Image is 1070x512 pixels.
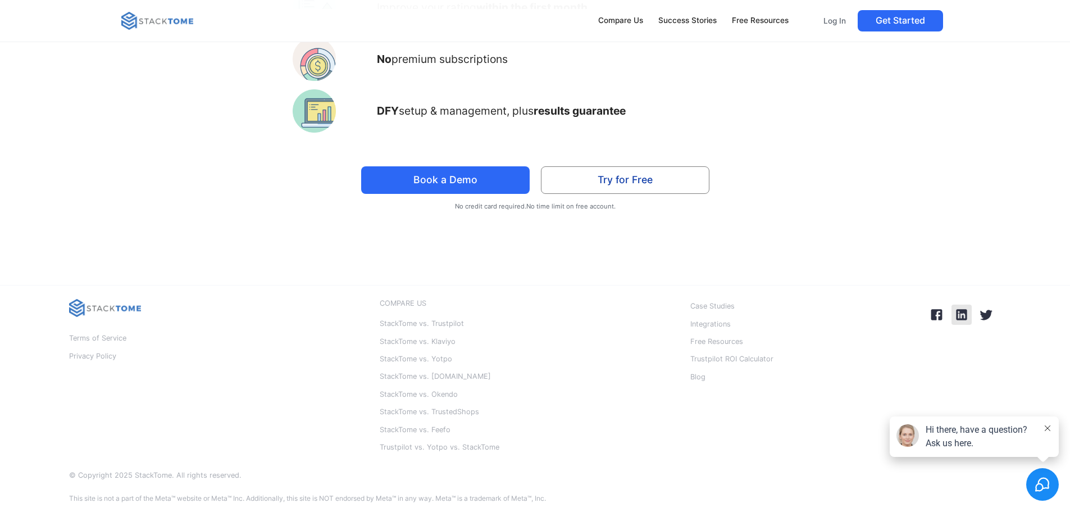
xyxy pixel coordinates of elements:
a: Try for Free [541,166,709,193]
strong: No [377,52,391,66]
a: Free Resources [726,9,794,33]
p: No credit card required No time limit on free account. [58,200,1012,213]
a: StackTome vs. Yotpo [380,352,452,366]
a: Book a Demo [361,166,530,194]
div: Free Resources [732,15,789,27]
a: COMPARE US [380,299,426,314]
a: Trustpilot ROI Calculator [690,352,773,366]
img: StackTome LinkedIn profile [951,305,972,325]
a: Log In [816,10,853,31]
p: © Copyright 2025 StackTome. All rights reserved. [69,470,242,481]
a: StackTome vs. Klaviyo [380,334,456,349]
a: StackTome vs. [DOMAIN_NAME] [380,369,491,384]
a: Free Resources [690,334,743,349]
div: Compare Us [598,15,643,27]
img: StackTome logo [69,299,141,317]
h4: setup & management, plus [377,104,626,117]
em: . [525,202,526,210]
h4: premium subscriptions [377,52,508,66]
a: Blog [690,370,705,384]
a: Trustpilot vs. Yotpo vs. StackTome [380,440,499,455]
a: Case Studies [690,299,735,314]
div: COMPARE US [380,299,426,308]
p: This site is not a part of the Meta™ website or Meta™ Inc. Additionally, this site is NOT endorse... [69,494,546,503]
a: Compare Us [593,9,649,33]
div: Success Stories [658,15,717,27]
a: Privacy Policy [69,349,116,364]
a: Terms of Service [69,331,126,346]
a: Get Started [858,10,943,31]
strong: DFY [377,104,399,117]
p: Log In [823,16,846,26]
a: Success Stories [653,9,722,33]
a: StackTome vs. Feefo [380,423,450,437]
a: StackTome vs. Trustpilot [380,316,464,331]
img: StackTome X (Twitter) profile [976,305,996,325]
a: StackTome vs. Okendo [380,387,458,402]
a: Integrations [690,317,731,332]
a: StackTome vs. TrustedShops [380,405,479,419]
img: StackTome Facebook profile [926,305,946,325]
strong: results guarantee [534,104,626,117]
